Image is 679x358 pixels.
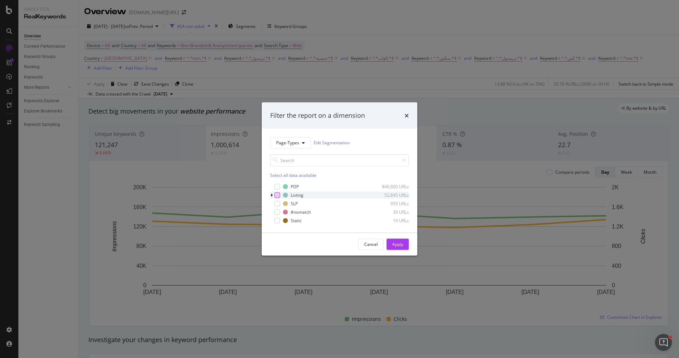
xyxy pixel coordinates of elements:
[291,209,311,215] div: #nomatch
[270,137,311,148] button: Page-Types
[270,111,365,120] div: Filter the report on a dimension
[374,184,409,190] div: 846,600 URLs
[405,111,409,120] div: times
[291,201,298,207] div: SLP
[374,192,409,198] div: 52,845 URLs
[655,334,672,351] iframe: Intercom live chat
[374,218,409,224] div: 19 URLs
[291,184,299,190] div: PDP
[270,154,409,166] input: Search
[276,140,299,146] span: Page-Types
[291,218,302,224] div: Static
[387,238,409,250] button: Apply
[364,241,378,247] div: Cancel
[262,103,417,256] div: modal
[314,139,350,146] a: Edit Segmentation
[374,201,409,207] div: 955 URLs
[270,172,409,178] div: Select all data available
[291,192,303,198] div: Listing
[358,238,384,250] button: Cancel
[392,241,403,247] div: Apply
[374,209,409,215] div: 30 URLs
